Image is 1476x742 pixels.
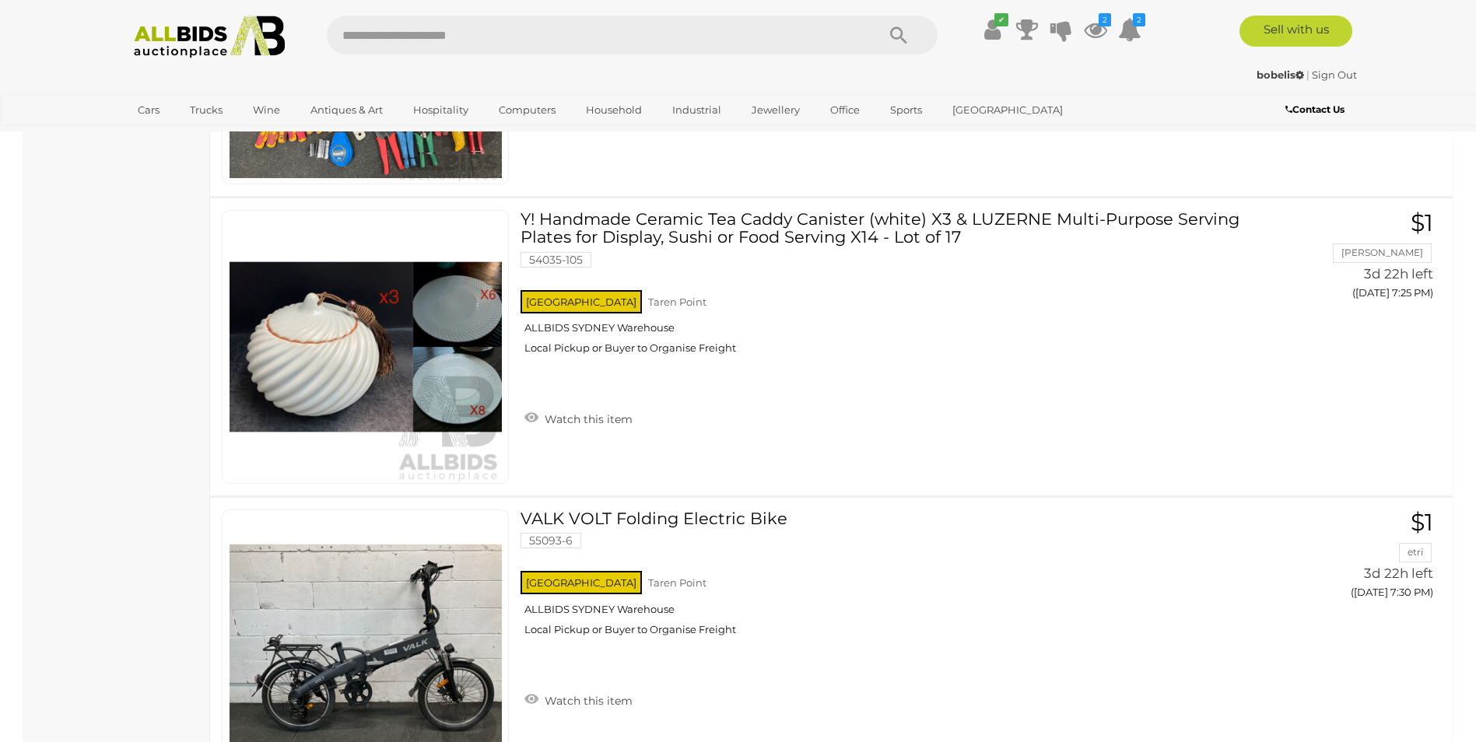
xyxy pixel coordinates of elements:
a: bobelis [1257,68,1306,81]
a: ✔ [981,16,1004,44]
a: Watch this item [521,406,636,429]
a: Wine [243,97,290,123]
b: Contact Us [1285,103,1345,115]
i: 2 [1099,13,1111,26]
a: Hospitality [403,97,479,123]
img: Allbids.com.au [125,16,294,58]
a: Antiques & Art [300,97,393,123]
strong: bobelis [1257,68,1304,81]
a: 2 [1084,16,1107,44]
a: Household [576,97,652,123]
a: 2 [1118,16,1141,44]
a: [GEOGRAPHIC_DATA] [942,97,1073,123]
span: $1 [1411,508,1433,537]
a: VALK VOLT Folding Electric Bike 55093-6 [GEOGRAPHIC_DATA] Taren Point ALLBIDS SYDNEY Warehouse Lo... [532,509,1234,648]
i: ✔ [994,13,1008,26]
span: | [1306,68,1309,81]
span: Watch this item [541,412,633,426]
a: Computers [489,97,566,123]
span: $1 [1411,208,1433,237]
a: Y! Handmade Ceramic Tea Caddy Canister (white) X3 & LUZERNE Multi-Purpose Serving Plates for Disp... [532,210,1234,366]
a: Jewellery [742,97,810,123]
button: Search [860,16,938,54]
a: Industrial [662,97,731,123]
i: 2 [1133,13,1145,26]
a: Sign Out [1312,68,1357,81]
a: $1 [PERSON_NAME] 3d 22h left ([DATE] 7:25 PM) [1257,210,1437,307]
a: Trucks [180,97,233,123]
a: Watch this item [521,688,636,711]
a: Office [820,97,870,123]
a: Cars [128,97,170,123]
a: $1 etri 3d 22h left ([DATE] 7:30 PM) [1257,509,1437,607]
a: Sports [880,97,932,123]
span: Watch this item [541,694,633,708]
img: 54035-105a.jpeg [230,211,502,483]
a: Sell with us [1239,16,1352,47]
a: Contact Us [1285,101,1348,118]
